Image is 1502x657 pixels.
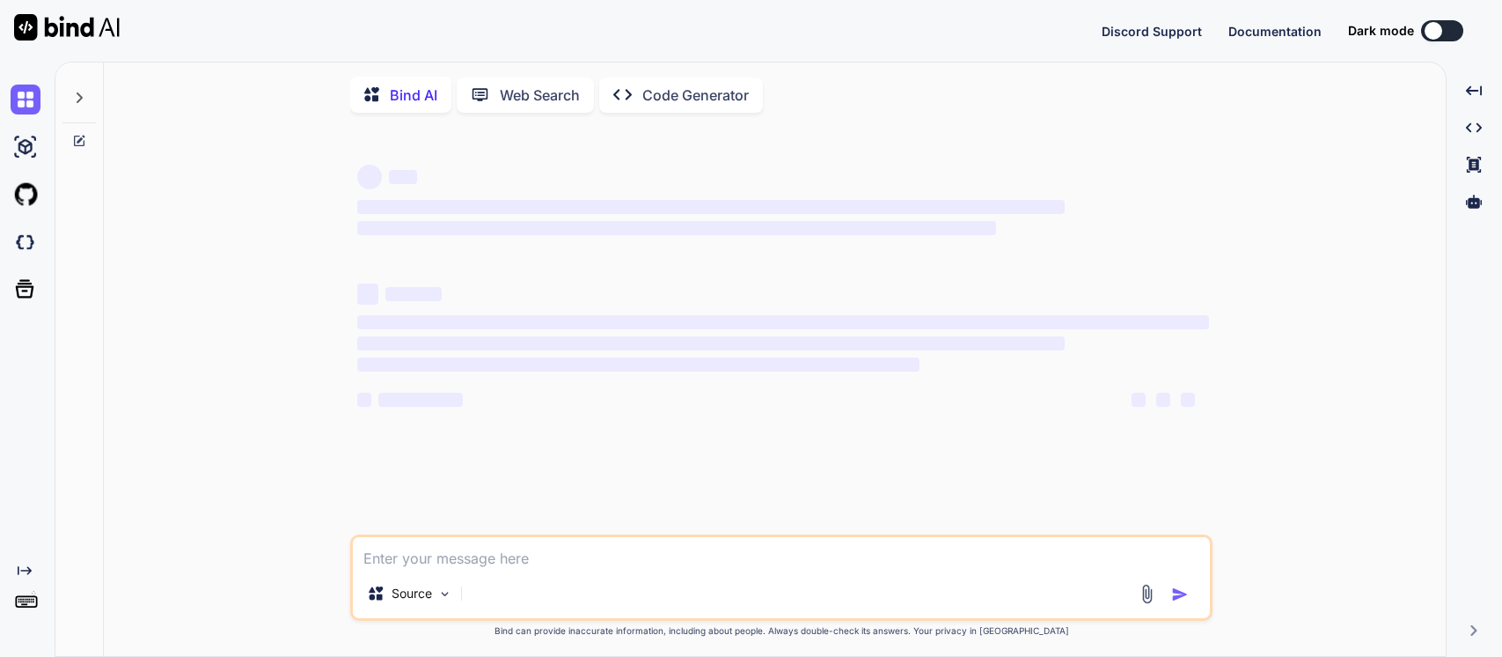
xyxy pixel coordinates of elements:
[357,200,1064,214] span: ‌
[11,227,40,257] img: darkCloudIdeIcon
[11,85,40,114] img: chat
[1132,393,1146,407] span: ‌
[357,358,920,372] span: ‌
[14,14,120,41] img: Bind AI
[1171,586,1189,603] img: icon
[357,336,1064,351] span: ‌
[642,85,749,106] p: Code Generator
[1228,24,1322,39] span: Documentation
[1181,393,1195,407] span: ‌
[357,315,1209,329] span: ‌
[392,585,432,602] p: Source
[390,85,437,106] p: Bind AI
[357,284,378,305] span: ‌
[11,180,40,210] img: githubLight
[1348,22,1414,40] span: Dark mode
[350,624,1213,638] p: Bind can provide inaccurate information, including about people. Always double-check its answers....
[357,165,382,189] span: ‌
[437,587,452,602] img: Pick Models
[1137,584,1157,604] img: attachment
[389,170,417,184] span: ‌
[385,287,442,301] span: ‌
[11,132,40,162] img: ai-studio
[357,221,996,235] span: ‌
[500,85,580,106] p: Web Search
[378,393,463,407] span: ‌
[1102,24,1202,39] span: Discord Support
[1156,393,1170,407] span: ‌
[357,393,371,407] span: ‌
[1228,22,1322,41] button: Documentation
[1102,22,1202,41] button: Discord Support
